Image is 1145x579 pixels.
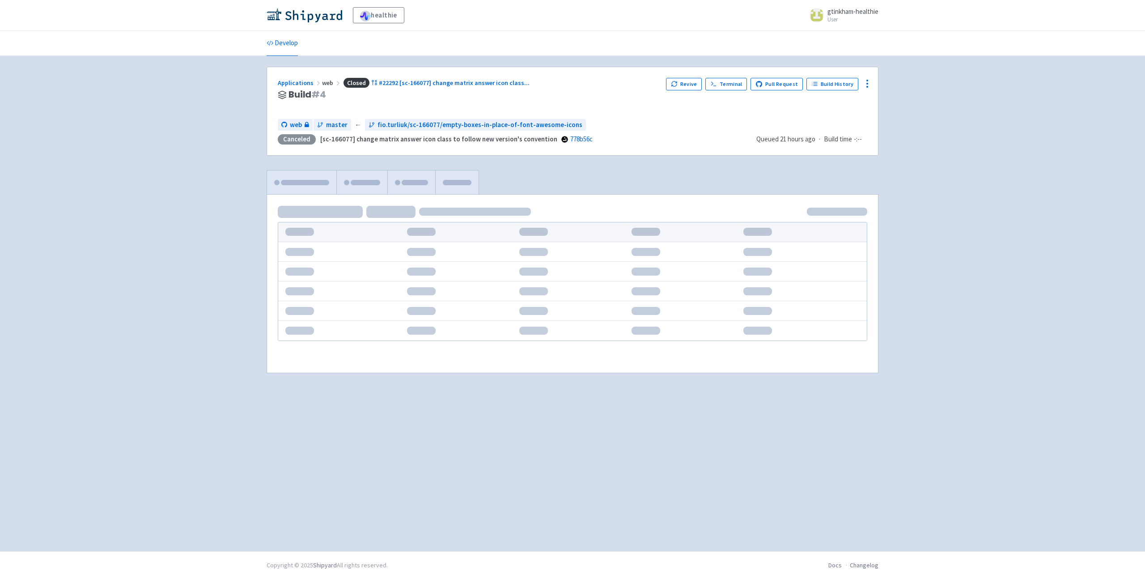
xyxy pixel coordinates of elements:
span: ← [355,120,361,130]
a: Docs [828,561,842,569]
a: 778b56c [570,135,593,143]
div: Copyright © 2025 All rights reserved. [267,561,388,570]
span: Queued [756,135,815,143]
div: · [756,134,867,145]
span: # 4 [311,88,326,101]
span: web [322,79,342,87]
a: Develop [267,31,298,56]
a: fio.turliuk/sc-166077/empty-boxes-in-place-of-font-awesome-icons [365,119,586,131]
span: Closed [343,78,369,88]
strong: [sc-166077] change matrix answer icon class to follow new version's convention [320,135,557,143]
a: Changelog [850,561,878,569]
small: User [827,17,878,22]
a: Shipyard [313,561,337,569]
span: master [326,120,348,130]
time: 21 hours ago [780,135,815,143]
a: healthie [353,7,404,23]
div: Canceled [278,134,316,145]
span: Build time [824,134,852,145]
a: gtinkham-healthie User [804,8,878,22]
span: Build [288,89,326,100]
a: Applications [278,79,322,87]
a: Build History [806,78,858,90]
span: fio.turliuk/sc-166077/empty-boxes-in-place-of-font-awesome-icons [377,120,582,130]
span: web [290,120,302,130]
span: -:-- [854,134,862,145]
a: Pull Request [751,78,803,90]
span: gtinkham-healthie [827,7,878,16]
button: Revive [666,78,702,90]
a: Closed#22292 [sc-166077] change matrix answer icon class... [342,79,531,87]
a: Terminal [705,78,747,90]
a: web [278,119,313,131]
a: master [314,119,351,131]
span: #22292 [sc-166077] change matrix answer icon class ... [379,79,530,87]
img: Shipyard logo [267,8,342,22]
